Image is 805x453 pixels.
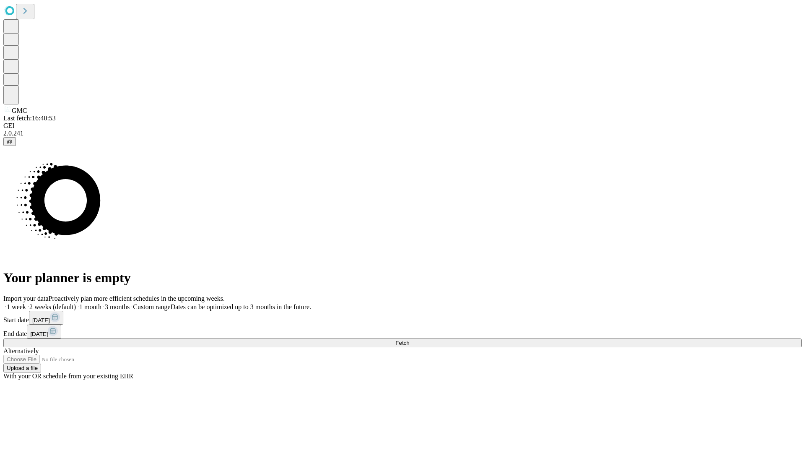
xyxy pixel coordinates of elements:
[79,303,101,310] span: 1 month
[105,303,130,310] span: 3 months
[395,340,409,346] span: Fetch
[7,303,26,310] span: 1 week
[133,303,170,310] span: Custom range
[29,311,63,325] button: [DATE]
[3,122,802,130] div: GEI
[7,138,13,145] span: @
[3,311,802,325] div: Start date
[3,347,39,354] span: Alternatively
[3,372,133,380] span: With your OR schedule from your existing EHR
[30,331,48,337] span: [DATE]
[3,115,56,122] span: Last fetch: 16:40:53
[3,130,802,137] div: 2.0.241
[3,325,802,338] div: End date
[3,338,802,347] button: Fetch
[3,295,49,302] span: Import your data
[27,325,61,338] button: [DATE]
[32,317,50,323] span: [DATE]
[29,303,76,310] span: 2 weeks (default)
[3,270,802,286] h1: Your planner is empty
[49,295,225,302] span: Proactively plan more efficient schedules in the upcoming weeks.
[171,303,311,310] span: Dates can be optimized up to 3 months in the future.
[3,137,16,146] button: @
[3,364,41,372] button: Upload a file
[12,107,27,114] span: GMC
